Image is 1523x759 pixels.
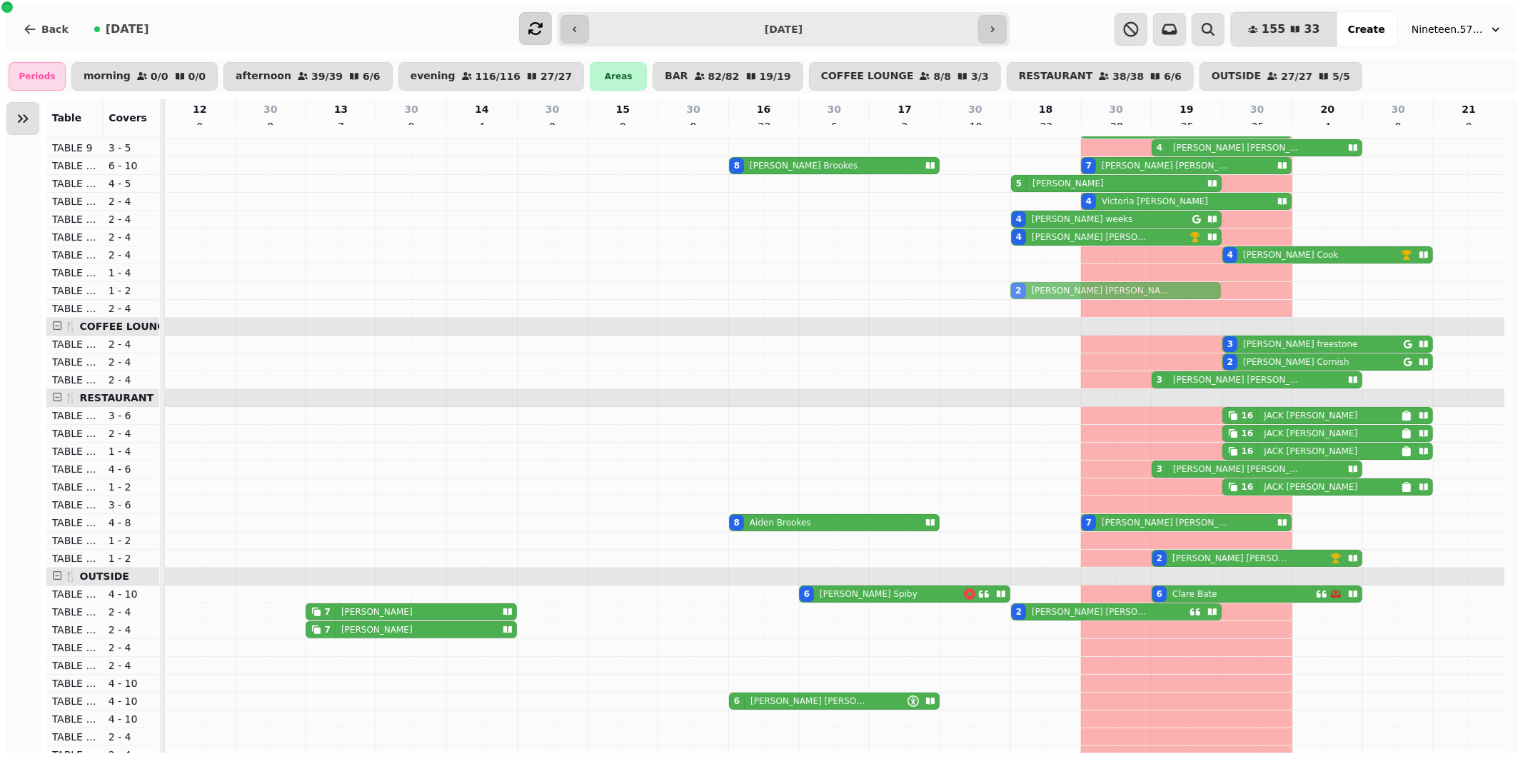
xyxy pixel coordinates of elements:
[617,119,628,134] p: 0
[1181,119,1192,134] p: 25
[708,71,740,81] p: 82 / 82
[52,194,97,208] p: TABLE 14
[1007,62,1194,91] button: RESTAURANT38/386/6
[52,462,97,476] p: TABLE 26
[1242,428,1254,439] div: 16
[363,71,381,81] p: 6 / 6
[109,230,154,244] p: 2 - 4
[828,119,840,134] p: 6
[1227,356,1233,368] div: 2
[1157,463,1162,475] div: 3
[109,301,154,316] p: 2 - 4
[1032,231,1150,243] p: [PERSON_NAME] [PERSON_NAME]
[109,658,154,673] p: 2 - 4
[109,266,154,280] p: 1 - 4
[109,462,154,476] p: 4 - 6
[1019,71,1093,82] p: RESTAURANT
[1264,481,1357,493] p: JACK [PERSON_NAME]
[734,160,740,171] div: 8
[52,283,97,298] p: TABLE 19
[109,141,154,155] p: 3 - 5
[52,444,97,458] p: TABLE 25
[109,480,154,494] p: 1 - 2
[1348,24,1385,34] span: Create
[193,102,206,116] p: 12
[1264,410,1357,421] p: JACK [PERSON_NAME]
[411,71,456,82] p: evening
[263,102,277,116] p: 30
[6,102,39,135] button: Expand sidebar
[52,533,97,548] p: TABLE 30
[52,266,97,280] p: TABLE 18
[1157,588,1162,600] div: 6
[236,71,291,82] p: afternoon
[1040,119,1052,134] p: 22
[52,676,97,690] p: TABLE 42
[341,606,413,618] p: [PERSON_NAME]
[686,102,700,116] p: 30
[1086,196,1092,207] div: 4
[750,160,858,171] p: [PERSON_NAME] Brookes
[109,587,154,601] p: 4 - 10
[1337,12,1397,46] button: Create
[1243,249,1339,261] p: [PERSON_NAME] Cook
[898,102,911,116] p: 17
[52,730,97,744] p: TABLE 45
[1332,71,1350,81] p: 5 / 5
[109,408,154,423] p: 3 - 6
[109,426,154,441] p: 2 - 4
[109,533,154,548] p: 1 - 2
[41,24,69,34] span: Back
[325,624,331,635] div: 7
[1412,22,1483,36] span: Nineteen.57 Restaurant & Bar
[265,119,276,134] p: 0
[1463,119,1474,134] p: 0
[52,426,97,441] p: TABLE 24
[1086,517,1092,528] div: 7
[52,373,97,387] p: TABLE 22
[52,301,97,316] p: TABLE 50
[1262,24,1285,35] span: 155
[547,119,558,134] p: 0
[109,676,154,690] p: 4 - 10
[194,119,206,134] p: 0
[404,102,418,116] p: 30
[750,517,811,528] p: Aiden Brookes
[821,71,914,82] p: COFFEE LOUNGE
[820,588,918,600] p: [PERSON_NAME] Spiby
[1110,102,1123,116] p: 30
[64,321,173,332] span: 🍴 COFFEE LOUNGE
[1172,553,1291,564] p: [PERSON_NAME] [PERSON_NAME]
[64,392,154,403] span: 🍴 RESTAURANT
[109,283,154,298] p: 1 - 2
[804,588,810,600] div: 6
[1212,71,1261,82] p: OUTSIDE
[1242,410,1254,421] div: 16
[1322,119,1334,134] p: 4
[1032,606,1150,618] p: [PERSON_NAME] [PERSON_NAME]
[1243,338,1357,350] p: [PERSON_NAME] freestone
[688,119,699,134] p: 0
[1016,606,1022,618] div: 2
[1110,119,1122,134] p: 28
[11,12,80,46] button: Back
[71,62,218,91] button: morning0/00/0
[1462,102,1476,116] p: 21
[750,695,869,707] p: [PERSON_NAME] [PERSON_NAME]
[109,212,154,226] p: 2 - 4
[398,62,585,91] button: evening116/11627/27
[52,640,97,655] p: TABLE 40
[52,248,97,262] p: TABLE 17
[52,230,97,244] p: TABLE 16
[52,480,97,494] p: TABLE 27
[1304,24,1320,35] span: 33
[734,695,740,707] div: 6
[970,119,981,134] p: 10
[1173,142,1300,154] p: [PERSON_NAME] [PERSON_NAME]
[335,119,346,134] p: 7
[1016,213,1022,225] div: 4
[106,24,149,35] span: [DATE]
[52,658,97,673] p: TABLE 41
[1227,338,1233,350] div: 3
[223,62,393,91] button: afternoon39/396/6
